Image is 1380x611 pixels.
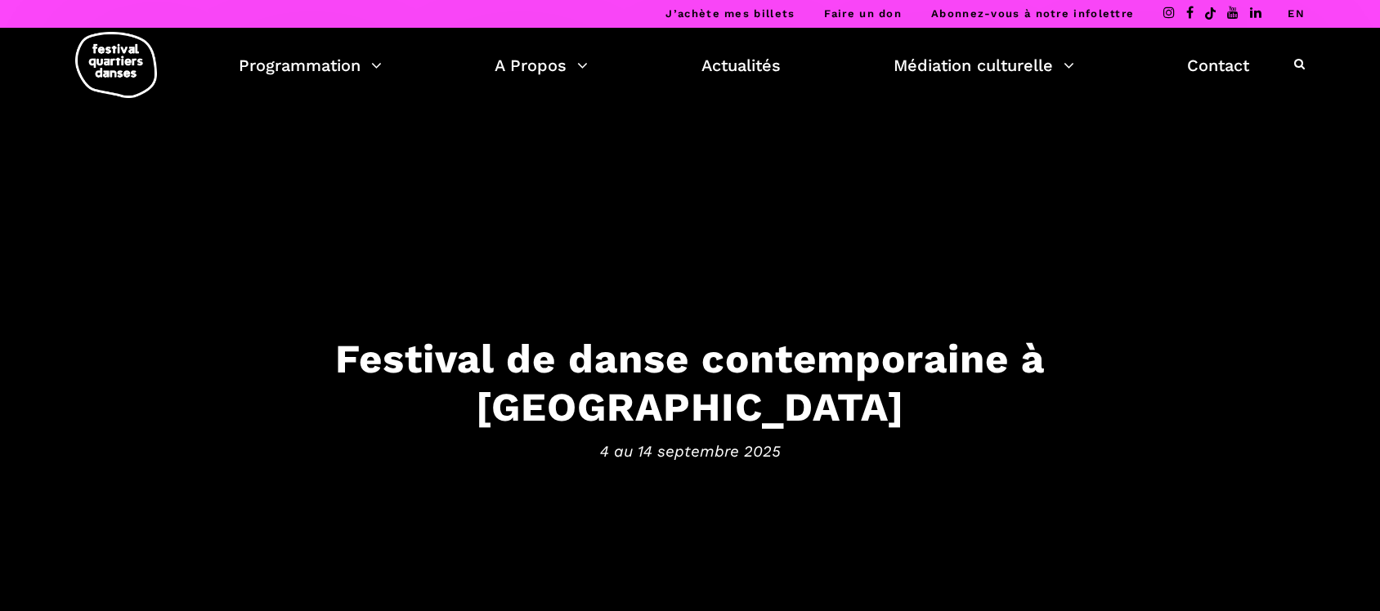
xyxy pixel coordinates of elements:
a: J’achète mes billets [665,7,795,20]
a: Faire un don [824,7,902,20]
img: logo-fqd-med [75,32,157,98]
a: Médiation culturelle [894,51,1074,79]
a: EN [1288,7,1305,20]
a: A Propos [495,51,588,79]
a: Abonnez-vous à notre infolettre [931,7,1134,20]
a: Contact [1187,51,1249,79]
a: Programmation [239,51,382,79]
span: 4 au 14 septembre 2025 [183,439,1197,463]
h3: Festival de danse contemporaine à [GEOGRAPHIC_DATA] [183,335,1197,431]
a: Actualités [701,51,781,79]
